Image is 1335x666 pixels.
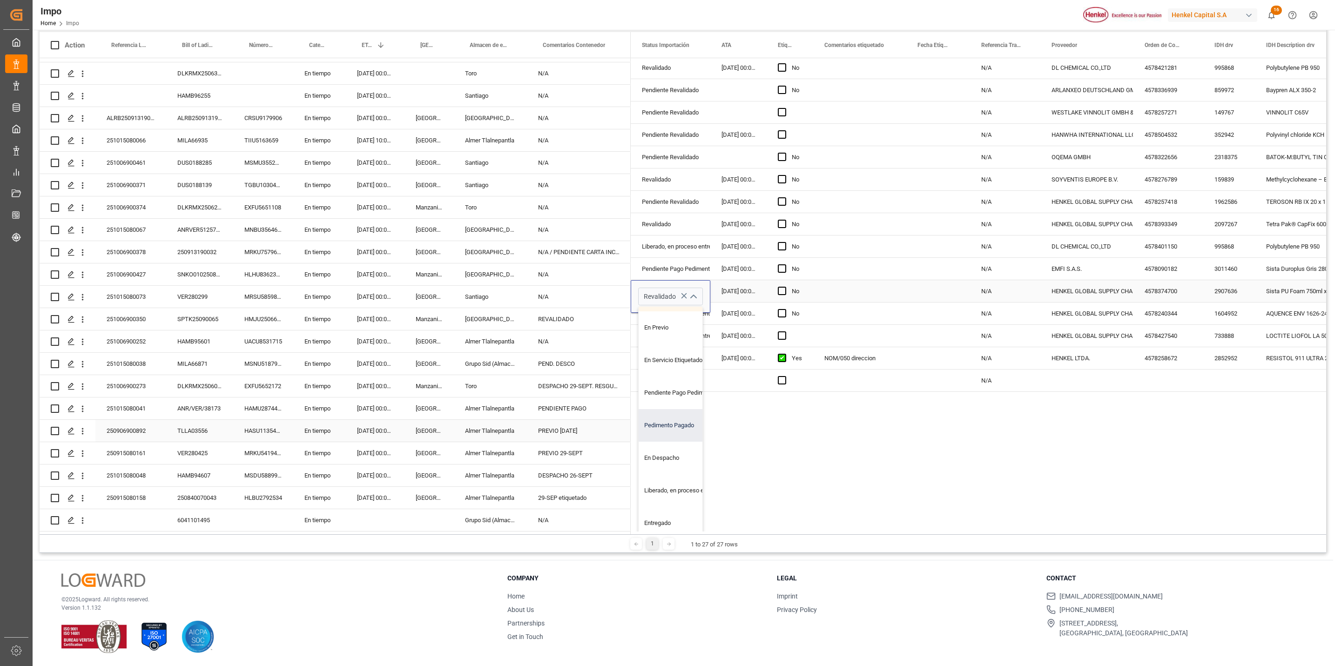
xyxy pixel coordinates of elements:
div: MSMU3552118 [233,152,293,174]
div: [GEOGRAPHIC_DATA] [405,219,454,241]
img: AICPA SOC [182,620,214,653]
div: [DATE] 00:00:00 [346,196,405,218]
div: 4578504532 [1133,124,1203,146]
a: Privacy Policy [777,606,817,613]
div: 4578090182 [1133,258,1203,280]
div: REVALIDADO [527,308,631,330]
div: 2907636 [1203,280,1255,302]
div: DUS0188285 [166,152,233,174]
span: ATA [721,42,731,48]
div: 733888 [1203,325,1255,347]
a: Get in Touch [507,633,543,640]
div: [DATE] 00:00:00 [346,62,405,84]
div: Press SPACE to select this row. [40,286,631,308]
div: ALRB250913190054 [95,107,166,129]
span: Almacen de entrega [470,42,507,48]
img: Henkel%20logo.jpg_1689854090.jpg [1083,7,1161,23]
div: 250913190032 [166,241,233,263]
div: Henkel Capital S.A [1168,8,1257,22]
div: [DATE] 00:00:00 [346,330,405,352]
div: DLKRMX2506231 [166,196,233,218]
button: Help Center [1282,5,1303,26]
div: MILA66871 [166,353,233,375]
div: 251006900350 [95,308,166,330]
div: [DATE] 00:00:00 [346,241,405,263]
div: [DATE] 00:00:00 [346,487,405,509]
div: N/A [970,258,1040,280]
div: Pendiente Pago Pedimento [639,377,726,409]
div: Pedimento Pagado [639,409,726,442]
div: [DATE] 00:00:00 [710,325,767,347]
div: DUS0188139 [166,174,233,196]
button: Henkel Capital S.A [1168,6,1261,24]
div: [GEOGRAPHIC_DATA] [405,107,454,129]
div: 4578240344 [1133,303,1203,324]
div: [DATE] 00:00:00 [710,280,767,302]
div: [DATE] 00:00:00 [710,235,767,257]
div: Press SPACE to select this row. [40,487,631,509]
a: Home [40,20,56,27]
div: En tiempo [293,62,346,84]
div: Press SPACE to select this row. [40,85,631,107]
div: HAMB94607 [166,464,233,486]
div: Press SPACE to select this row. [40,241,631,263]
div: [GEOGRAPHIC_DATA] [405,330,454,352]
div: 859972 [1203,79,1255,101]
div: En tiempo [293,241,346,263]
div: En tiempo [293,375,346,397]
div: 251006900371 [95,174,166,196]
a: Home [507,592,525,600]
div: N/A / PENDIENTE CARTA INCREMENTABLES [527,241,631,263]
div: N/A [527,509,631,531]
div: N/A [527,152,631,174]
div: 251015080038 [95,353,166,375]
div: MRKU5419483 [233,442,293,464]
div: [DATE] 00:00:00 [346,107,405,129]
div: DESPACHO 29-SEPT. RESGUARDO MTY [527,375,631,397]
div: 250840070043 [166,487,233,509]
div: SPTK25090065 [166,308,233,330]
div: Press SPACE to select this row. [40,375,631,397]
img: ISO 27001 Certification [138,620,170,653]
div: Action [65,41,85,49]
div: 251006900427 [95,263,166,285]
div: En tiempo [293,308,346,330]
div: 3011460 [1203,258,1255,280]
div: N/A [970,370,1040,391]
div: 251006900461 [95,152,166,174]
div: 251015080073 [95,286,166,308]
div: Entregado [639,507,726,539]
div: Almer Tlalnepantla [454,487,527,509]
div: Press SPACE to select this row. [40,62,631,85]
div: Manzanillo [405,308,454,330]
div: 250915080161 [95,442,166,464]
div: Press SPACE to select this row. [40,129,631,152]
div: 4578257271 [1133,101,1203,123]
div: Toro [454,196,527,218]
div: 2097267 [1203,213,1255,235]
div: [DATE] 00:00:00 [346,308,405,330]
span: Fecha Etiquetado [917,42,951,48]
div: N/A [970,325,1040,347]
div: N/A [527,196,631,218]
div: 4578276789 [1133,168,1203,190]
div: 250915080158 [95,487,166,509]
span: ETA Aduana [362,42,373,48]
div: TLLA03556 [166,420,233,442]
div: Santiago [454,152,527,174]
div: 29-SEP etiquetado [527,487,631,509]
div: N/A [970,235,1040,257]
div: TGBU1030411 [233,174,293,196]
div: 251006900378 [95,241,166,263]
div: Almer Tlalnepantla [454,464,527,486]
div: [GEOGRAPHIC_DATA] [454,107,527,129]
div: Press SPACE to select this row. [40,420,631,442]
div: [DATE] 00:00:00 [346,219,405,241]
div: [GEOGRAPHIC_DATA] [405,353,454,375]
div: N/A [527,85,631,107]
div: [GEOGRAPHIC_DATA] [454,219,527,241]
a: Imprint [777,592,798,600]
div: En tiempo [293,420,346,442]
div: [DATE] 00:00:00 [346,442,405,464]
div: 250906900892 [95,420,166,442]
